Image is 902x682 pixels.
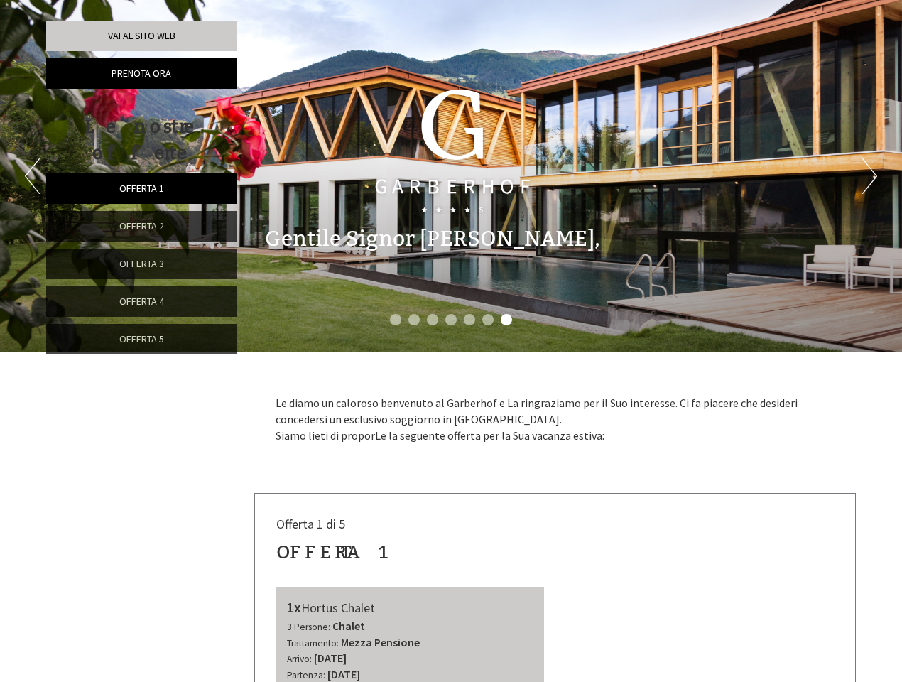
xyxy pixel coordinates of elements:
[119,295,164,308] span: Offerta 4
[119,332,164,345] span: Offerta 5
[327,667,360,681] b: [DATE]
[341,635,420,649] b: Mezza Pensione
[46,114,232,166] div: Le nostre offerte
[314,651,347,665] b: [DATE]
[287,653,312,665] small: Arrivo:
[276,539,391,565] div: Offerta 1
[287,621,330,633] small: 3 Persone:
[265,227,600,251] h1: Gentile Signor [PERSON_NAME],
[25,158,40,194] button: Previous
[287,669,325,681] small: Partenza:
[862,158,877,194] button: Next
[46,58,237,89] a: Prenota ora
[332,619,365,633] b: Chalet
[287,597,534,618] div: Hortus Chalet
[287,598,301,616] b: 1x
[287,637,339,649] small: Trattamento:
[46,21,237,51] a: Vai al sito web
[119,182,164,195] span: Offerta 1
[276,516,345,532] span: Offerta 1 di 5
[276,395,835,444] p: Le diamo un caloroso benvenuto al Garberhof e La ringraziamo per il Suo interesse. Ci fa piacere ...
